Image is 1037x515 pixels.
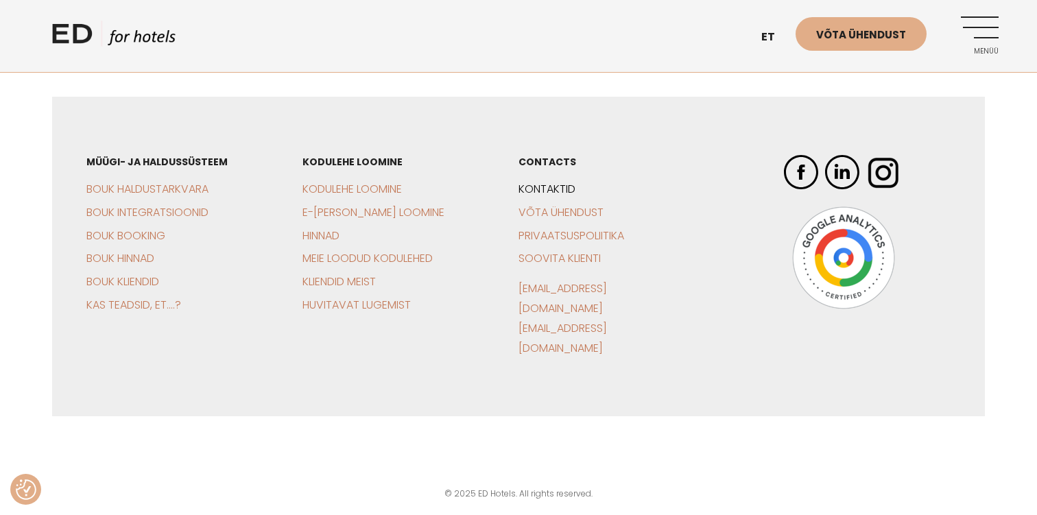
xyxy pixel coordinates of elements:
[16,479,36,500] img: Revisit consent button
[825,155,859,189] img: ED Hotels LinkedIn
[52,21,176,55] a: ED HOTELS
[302,250,433,266] a: Meie loodud kodulehed
[302,155,470,169] h3: Kodulehe loomine
[302,297,411,313] a: Huvitavat lugemist
[302,181,402,197] a: Kodulehe loomine
[302,204,444,220] a: E-[PERSON_NAME] loomine
[16,479,36,500] button: Nõusolekueelistused
[86,181,208,197] a: BOUK Haldustarkvara
[86,155,254,169] h3: Müügi- ja haldussüsteem
[866,155,901,189] img: ED Hotels Instagram
[86,297,181,313] a: Kas teadsid, et….?
[518,181,575,197] a: Kontaktid
[86,228,165,243] a: BOUK Booking
[518,155,687,169] h3: CONTACTS
[792,206,895,309] img: Google Analytics Badge
[86,274,159,289] a: BOUK Kliendid
[518,320,607,356] a: [EMAIL_ADDRESS][DOMAIN_NAME]
[302,274,376,289] a: Kliendid meist
[784,155,818,189] img: ED Hotels Facebook
[754,21,796,54] a: et
[52,486,985,501] p: © 2025 ED Hotels. All rights reserved.
[518,250,601,266] a: Soovita klienti
[796,17,927,51] a: Võta ühendust
[961,47,999,56] span: Menüü
[302,228,339,243] a: Hinnad
[86,250,154,266] a: BOUK Hinnad
[86,204,208,220] a: BOUK Integratsioonid
[518,228,624,243] a: Privaatsuspoliitika
[518,204,604,220] a: Võta ühendust
[518,280,607,316] a: [EMAIL_ADDRESS][DOMAIN_NAME]
[52,437,985,472] iframe: Customer reviews powered by Trustpilot
[961,16,999,54] a: Menüü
